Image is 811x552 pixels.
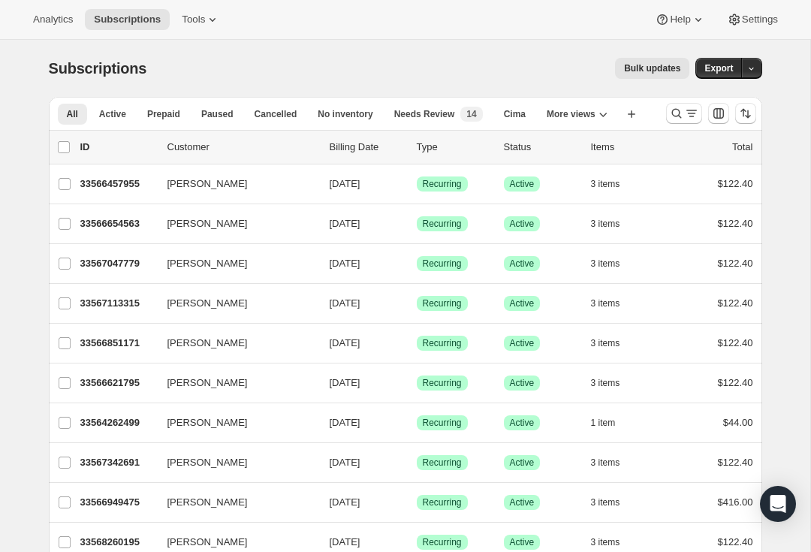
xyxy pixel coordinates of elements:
span: Active [510,377,535,389]
button: 3 items [591,293,637,314]
button: [PERSON_NAME] [158,172,309,196]
span: $416.00 [718,496,753,508]
span: No inventory [318,108,372,120]
div: 33566851171[PERSON_NAME][DATE]SuccessRecurringSuccessActive3 items$122.40 [80,333,753,354]
p: 33566654563 [80,216,155,231]
p: 33566457955 [80,176,155,192]
span: Active [510,258,535,270]
div: 33566949475[PERSON_NAME][DATE]SuccessRecurringSuccessActive3 items$416.00 [80,492,753,513]
span: Active [510,536,535,548]
p: 33567047779 [80,256,155,271]
span: All [67,108,78,120]
button: 3 items [591,333,637,354]
span: Recurring [423,417,462,429]
div: 33567113315[PERSON_NAME][DATE]SuccessRecurringSuccessActive3 items$122.40 [80,293,753,314]
button: 3 items [591,173,637,195]
button: 3 items [591,213,637,234]
p: 33564262499 [80,415,155,430]
span: 3 items [591,496,620,508]
span: [PERSON_NAME] [167,296,248,311]
span: [DATE] [330,337,360,348]
span: Active [99,108,126,120]
button: [PERSON_NAME] [158,291,309,315]
span: Recurring [423,457,462,469]
button: 3 items [591,373,637,394]
span: Tools [182,14,205,26]
span: Active [510,178,535,190]
p: Total [732,140,752,155]
div: 33566457955[PERSON_NAME][DATE]SuccessRecurringSuccessActive3 items$122.40 [80,173,753,195]
span: [DATE] [330,457,360,468]
span: 3 items [591,337,620,349]
div: 33567047779[PERSON_NAME][DATE]SuccessRecurringSuccessActive3 items$122.40 [80,253,753,274]
p: 33567113315 [80,296,155,311]
span: $122.40 [718,297,753,309]
button: [PERSON_NAME] [158,411,309,435]
p: Status [504,140,579,155]
span: [DATE] [330,496,360,508]
span: Active [510,337,535,349]
span: [PERSON_NAME] [167,455,248,470]
p: ID [80,140,155,155]
button: [PERSON_NAME] [158,212,309,236]
span: [DATE] [330,297,360,309]
span: Paused [201,108,234,120]
button: 3 items [591,452,637,473]
button: [PERSON_NAME] [158,451,309,475]
span: Recurring [423,496,462,508]
p: 33568260195 [80,535,155,550]
button: Help [646,9,714,30]
span: [DATE] [330,536,360,547]
span: Cancelled [255,108,297,120]
span: Help [670,14,690,26]
span: [PERSON_NAME] [167,336,248,351]
div: Items [591,140,666,155]
span: 3 items [591,218,620,230]
button: Export [695,58,742,79]
span: Recurring [423,297,462,309]
button: [PERSON_NAME] [158,252,309,276]
p: Customer [167,140,318,155]
button: More views [538,104,617,125]
span: [DATE] [330,218,360,229]
button: Sort the results [735,103,756,124]
button: Tools [173,9,229,30]
span: [PERSON_NAME] [167,495,248,510]
span: 3 items [591,258,620,270]
span: More views [547,108,595,120]
button: Settings [718,9,787,30]
span: Subscriptions [94,14,161,26]
span: [PERSON_NAME] [167,216,248,231]
button: [PERSON_NAME] [158,490,309,514]
div: Type [417,140,492,155]
span: [PERSON_NAME] [167,176,248,192]
div: 33564262499[PERSON_NAME][DATE]SuccessRecurringSuccessActive1 item$44.00 [80,412,753,433]
span: Prepaid [147,108,180,120]
div: 33566654563[PERSON_NAME][DATE]SuccessRecurringSuccessActive3 items$122.40 [80,213,753,234]
span: [DATE] [330,417,360,428]
button: Analytics [24,9,82,30]
span: Analytics [33,14,73,26]
span: Settings [742,14,778,26]
span: Recurring [423,218,462,230]
span: Bulk updates [624,62,680,74]
div: IDCustomerBilling DateTypeStatusItemsTotal [80,140,753,155]
span: Subscriptions [49,60,147,77]
p: 33566851171 [80,336,155,351]
span: 3 items [591,536,620,548]
span: Recurring [423,377,462,389]
span: [PERSON_NAME] [167,376,248,391]
span: [DATE] [330,377,360,388]
span: $122.40 [718,377,753,388]
button: 3 items [591,492,637,513]
span: $44.00 [723,417,753,428]
span: Active [510,218,535,230]
span: Active [510,457,535,469]
div: 33566621795[PERSON_NAME][DATE]SuccessRecurringSuccessActive3 items$122.40 [80,373,753,394]
span: $122.40 [718,337,753,348]
button: [PERSON_NAME] [158,371,309,395]
span: [PERSON_NAME] [167,415,248,430]
span: Recurring [423,258,462,270]
span: 14 [466,108,476,120]
span: [PERSON_NAME] [167,256,248,271]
